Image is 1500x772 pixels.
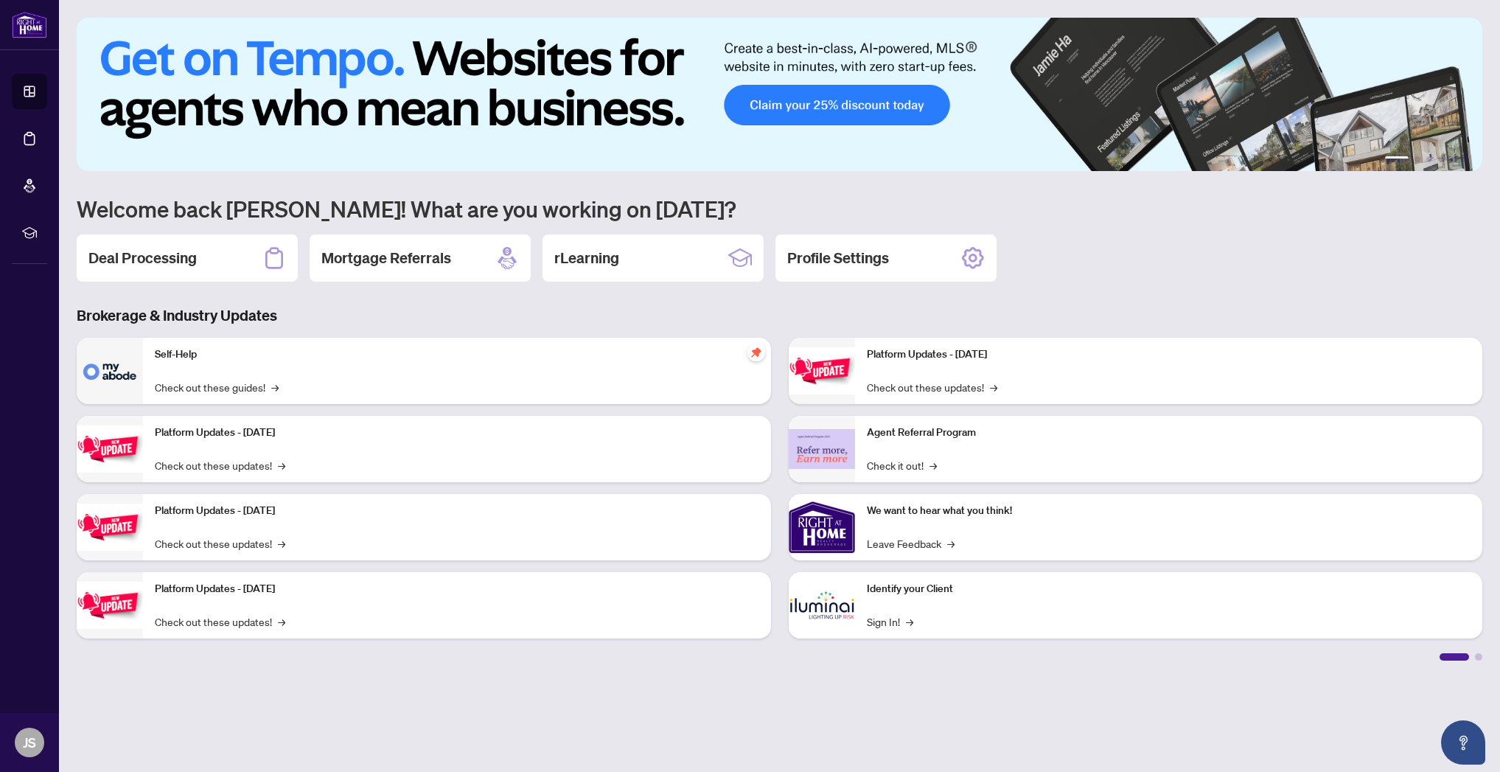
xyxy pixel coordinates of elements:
h1: Welcome back [PERSON_NAME]! What are you working on [DATE]? [77,195,1482,223]
img: Self-Help [77,338,143,404]
img: Identify your Client [789,572,855,639]
img: Platform Updates - July 21, 2025 [77,504,143,550]
h3: Brokerage & Industry Updates [77,305,1482,326]
a: Check out these guides!→ [155,379,279,395]
button: 2 [1414,156,1420,162]
p: Platform Updates - [DATE] [155,581,759,597]
span: → [278,457,285,473]
button: 5 [1450,156,1456,162]
img: Platform Updates - June 23, 2025 [789,347,855,394]
p: Platform Updates - [DATE] [155,503,759,519]
span: → [990,379,997,395]
a: Check it out!→ [867,457,937,473]
h2: rLearning [554,248,619,268]
h2: Deal Processing [88,248,197,268]
a: Check out these updates!→ [155,535,285,552]
span: → [929,457,937,473]
a: Check out these updates!→ [155,457,285,473]
button: 6 [1462,156,1468,162]
span: JS [23,732,36,753]
h2: Mortgage Referrals [321,248,451,268]
button: 3 [1426,156,1432,162]
p: Identify your Client [867,581,1471,597]
span: → [278,613,285,630]
button: 1 [1385,156,1409,162]
img: logo [12,11,47,38]
p: Platform Updates - [DATE] [867,347,1471,363]
p: Self-Help [155,347,759,363]
span: pushpin [747,344,765,361]
span: → [278,535,285,552]
span: → [906,613,913,630]
span: → [271,379,279,395]
a: Check out these updates!→ [867,379,997,395]
a: Check out these updates!→ [155,613,285,630]
p: We want to hear what you think! [867,503,1471,519]
button: Open asap [1441,720,1485,765]
a: Sign In!→ [867,613,913,630]
img: Slide 0 [77,18,1482,171]
button: 4 [1438,156,1444,162]
a: Leave Feedback→ [867,535,955,552]
span: → [947,535,955,552]
p: Agent Referral Program [867,425,1471,441]
img: We want to hear what you think! [789,494,855,560]
img: Agent Referral Program [789,429,855,470]
p: Platform Updates - [DATE] [155,425,759,441]
img: Platform Updates - July 8, 2025 [77,582,143,628]
h2: Profile Settings [787,248,889,268]
img: Platform Updates - September 16, 2025 [77,425,143,472]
